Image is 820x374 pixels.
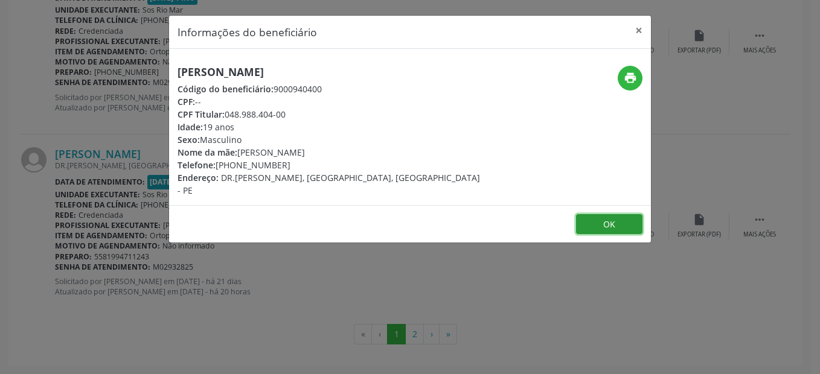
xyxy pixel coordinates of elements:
i: print [624,71,637,84]
div: -- [178,95,482,108]
div: Masculino [178,133,482,146]
h5: [PERSON_NAME] [178,66,482,78]
span: DR.[PERSON_NAME], [GEOGRAPHIC_DATA], [GEOGRAPHIC_DATA] - PE [178,172,480,196]
span: CPF Titular: [178,109,225,120]
span: Código do beneficiário: [178,83,274,95]
button: OK [576,214,642,235]
h5: Informações do beneficiário [178,24,317,40]
span: Telefone: [178,159,216,171]
span: Sexo: [178,134,200,145]
button: Close [627,16,651,45]
span: Nome da mãe: [178,147,237,158]
div: [PHONE_NUMBER] [178,159,482,171]
div: 9000940400 [178,83,482,95]
button: print [618,66,642,90]
div: [PERSON_NAME] [178,146,482,159]
div: 048.988.404-00 [178,108,482,121]
span: Endereço: [178,172,219,183]
span: CPF: [178,96,195,107]
div: 19 anos [178,121,482,133]
span: Idade: [178,121,203,133]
